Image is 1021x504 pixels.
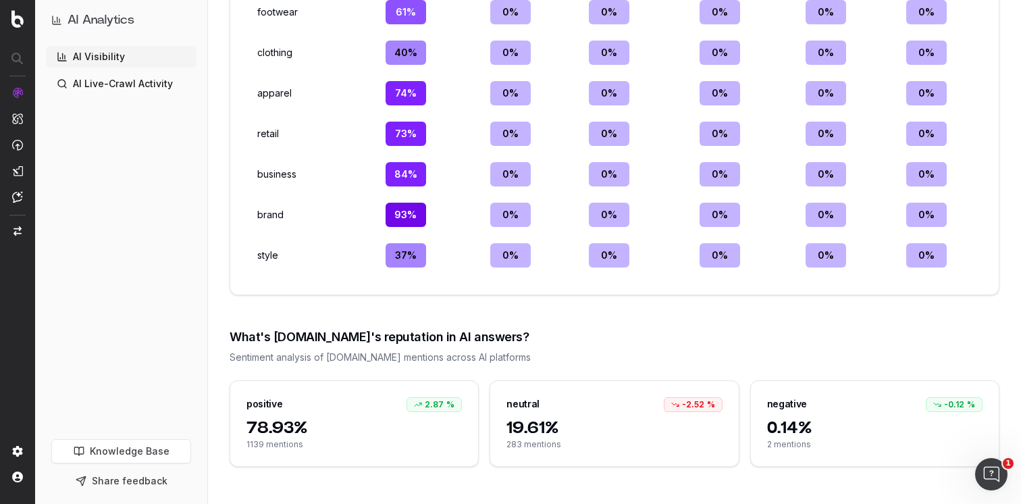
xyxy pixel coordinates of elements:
div: 40 % [386,41,426,65]
div: 0 % [700,41,740,65]
div: 0 % [490,243,531,268]
td: clothing [252,35,346,70]
h1: AI Analytics [68,11,134,30]
img: Analytics [12,87,23,98]
div: 0 % [490,41,531,65]
div: 0 % [906,203,947,227]
div: 0 % [906,41,947,65]
div: 0 % [700,122,740,146]
div: neutral [506,397,540,411]
span: 2 mentions [767,439,983,450]
div: -2.52 [664,397,723,412]
div: 0 % [906,122,947,146]
div: 0 % [589,81,629,105]
div: 84 % [386,162,426,186]
div: Sentiment analysis of [DOMAIN_NAME] mentions across AI platforms [230,351,999,364]
div: 0 % [589,162,629,186]
div: 0 % [806,41,846,65]
iframe: Intercom live chat [975,458,1007,490]
div: 74 % [386,81,426,105]
div: 37 % [386,243,426,268]
span: % [967,399,975,410]
a: AI Visibility [46,46,197,68]
div: 0 % [589,122,629,146]
div: 0 % [906,162,947,186]
span: % [446,399,454,410]
a: AI Live-Crawl Activity [46,73,197,95]
img: Assist [12,191,23,203]
div: negative [767,397,807,411]
div: 0 % [700,203,740,227]
div: 0 % [490,203,531,227]
span: 283 mentions [506,439,722,450]
span: 78.93% [246,418,462,439]
img: Botify logo [11,10,24,28]
div: 93 % [386,203,426,227]
div: 0 % [906,81,947,105]
div: 2.87 [407,397,462,412]
div: positive [246,397,282,411]
div: 0 % [490,81,531,105]
div: -0.12 [926,397,983,412]
span: 1139 mentions [246,439,462,450]
div: 0 % [490,122,531,146]
td: apparel [252,76,346,111]
td: business [252,157,346,192]
div: 0 % [589,41,629,65]
div: What's [DOMAIN_NAME]'s reputation in AI answers? [230,328,999,347]
div: 0 % [806,243,846,268]
img: Activation [12,139,23,151]
div: 73 % [386,122,426,146]
div: 0 % [806,122,846,146]
div: 0 % [806,162,846,186]
div: 0 % [906,243,947,268]
img: Studio [12,166,23,176]
img: Switch project [14,226,22,236]
span: 1 [1003,458,1014,469]
div: 0 % [589,243,629,268]
div: 0 % [700,243,740,268]
td: brand [252,197,346,232]
div: 0 % [700,81,740,105]
span: 0.14% [767,418,983,439]
span: 19.61% [506,418,722,439]
div: 0 % [700,162,740,186]
td: style [252,238,346,273]
img: Setting [12,446,23,457]
td: retail [252,116,346,151]
a: Knowledge Base [51,439,191,463]
img: Intelligence [12,113,23,124]
span: % [707,399,715,410]
div: 0 % [490,162,531,186]
img: My account [12,472,23,482]
button: Share feedback [51,469,191,493]
button: AI Analytics [51,11,191,30]
div: 0 % [589,203,629,227]
div: 0 % [806,203,846,227]
div: 0 % [806,81,846,105]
